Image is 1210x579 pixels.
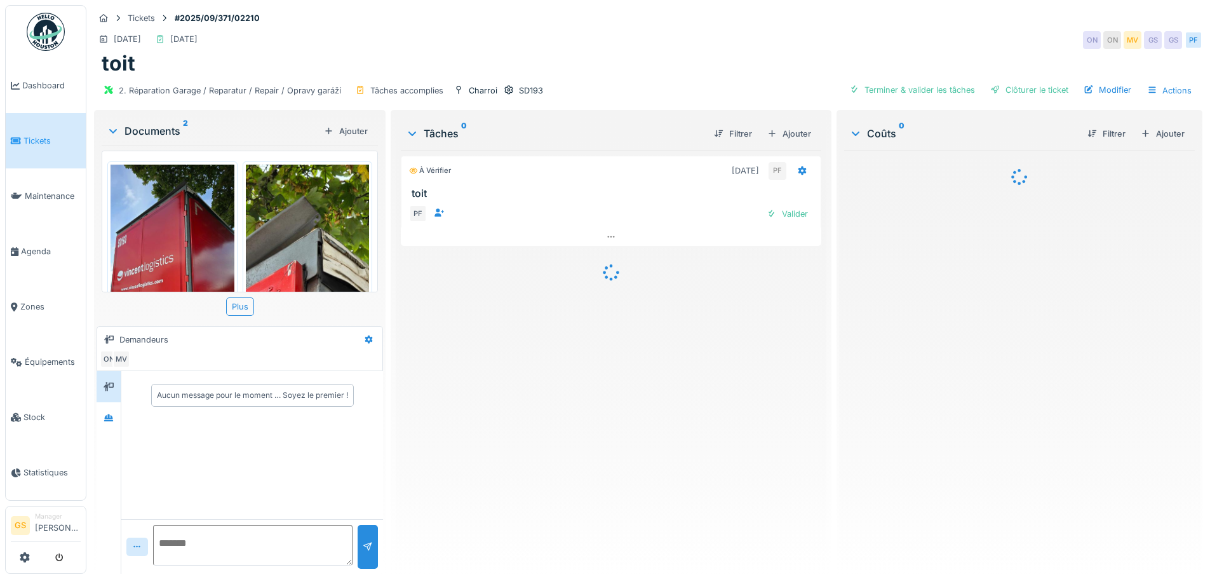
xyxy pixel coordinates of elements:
a: Stock [6,390,86,445]
div: ON [1083,31,1101,49]
div: Filtrer [1082,125,1131,142]
div: Documents [107,123,319,139]
div: Tickets [128,12,155,24]
div: [DATE] [170,33,198,45]
li: [PERSON_NAME] [35,512,81,539]
div: PF [409,205,427,222]
div: Valider [762,205,813,222]
div: Tâches accomplies [370,85,443,97]
span: Maintenance [25,190,81,202]
li: GS [11,516,30,535]
div: Charroi [469,85,497,97]
div: Aucun message pour le moment … Soyez le premier ! [157,390,348,401]
div: GS [1164,31,1182,49]
h1: toit [102,51,135,76]
div: Filtrer [709,125,757,142]
div: Plus [226,297,254,316]
strong: #2025/09/371/02210 [170,12,265,24]
div: Clôturer le ticket [985,81,1073,99]
div: Demandeurs [119,334,168,346]
img: Badge_color-CXgf-gQk.svg [27,13,65,51]
span: Équipements [25,356,81,368]
div: À vérifier [409,165,451,176]
a: Zones [6,279,86,334]
span: Stock [24,411,81,423]
span: Statistiques [24,467,81,479]
div: [DATE] [114,33,141,45]
a: Équipements [6,334,86,390]
span: Zones [20,301,81,313]
img: 8q8yx1xrqo8984ke1eh616ovgl3h [111,165,234,385]
div: [DATE] [732,165,759,177]
div: Modifier [1079,81,1136,99]
sup: 0 [461,126,467,141]
a: Maintenance [6,168,86,224]
a: GS Manager[PERSON_NAME] [11,512,81,542]
div: GS [1144,31,1162,49]
div: Actions [1141,81,1197,100]
sup: 0 [899,126,904,141]
div: Tâches [406,126,703,141]
div: Ajouter [762,125,816,142]
div: MV [112,350,130,368]
sup: 2 [183,123,188,139]
div: Ajouter [1136,125,1190,142]
span: Agenda [21,245,81,257]
div: Manager [35,512,81,521]
span: Dashboard [22,79,81,92]
div: Ajouter [319,123,373,140]
div: MV [1124,31,1141,49]
div: ON [100,350,118,368]
a: Tickets [6,113,86,168]
div: PF [1185,31,1202,49]
div: ON [1103,31,1121,49]
div: Terminer & valider les tâches [844,81,980,99]
img: mdkrqp3aw1pwt93zfr7bh38fo50m [246,165,370,385]
a: Dashboard [6,58,86,113]
div: 2. Réparation Garage / Reparatur / Repair / Opravy garáží [119,85,341,97]
a: Agenda [6,224,86,279]
div: SD193 [519,85,543,97]
div: PF [769,162,786,180]
a: Statistiques [6,445,86,500]
span: Tickets [24,135,81,147]
div: Coûts [849,126,1077,141]
h3: toit [412,187,815,200]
